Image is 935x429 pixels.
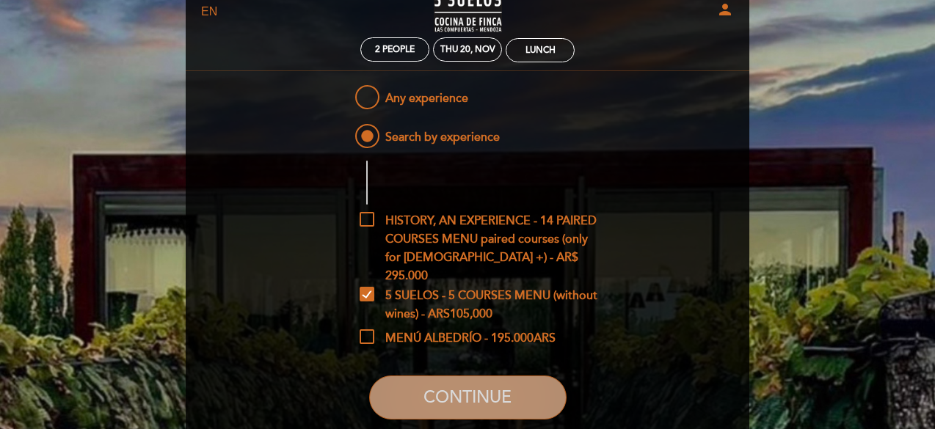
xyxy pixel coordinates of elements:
[716,1,734,23] button: person
[360,287,598,305] span: 5 SUELOS - 5 COURSES MENU (without wines) - ARS105,000
[525,45,556,56] div: Lunch
[440,44,495,55] div: Thu 20, Nov
[360,329,556,348] span: MENÚ ALBEDRÍO - 195.000ARS
[352,121,500,139] span: Search by experience
[375,44,415,55] span: 2 people
[360,212,598,230] span: HISTORY, AN EXPERIENCE - 14 PAIRED COURSES MENU paired courses (only for [DEMOGRAPHIC_DATA] +) - ...
[369,375,567,419] button: CONTINUE
[716,1,734,18] i: person
[352,82,468,100] span: Any experience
